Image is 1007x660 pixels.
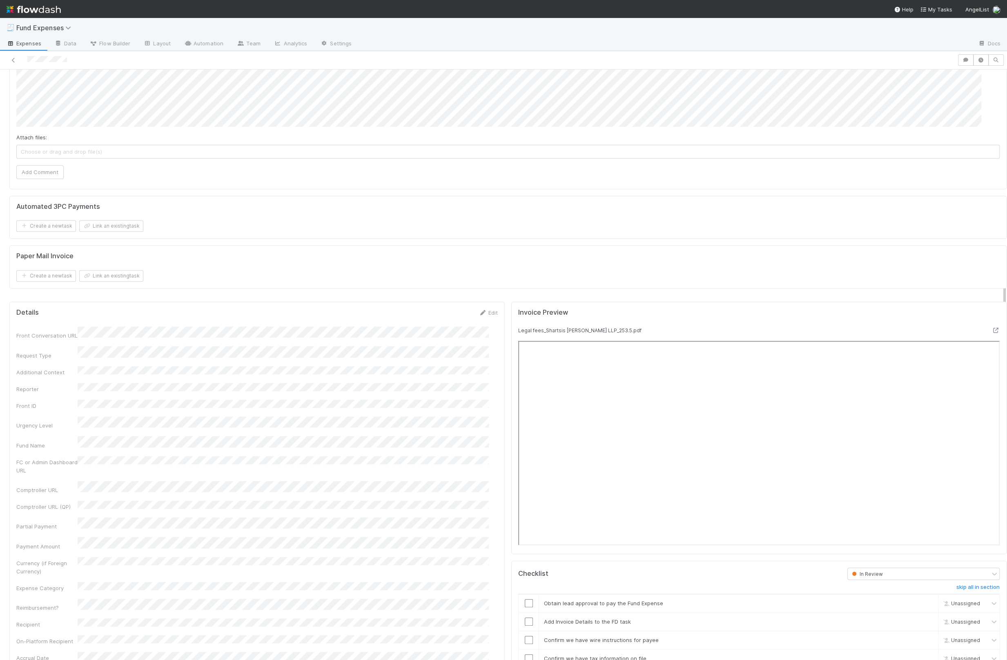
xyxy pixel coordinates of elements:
div: Reporter [16,385,78,393]
button: Create a newtask [16,270,76,282]
div: Front Conversation URL [16,331,78,340]
div: Help [894,5,913,13]
span: My Tasks [920,6,952,13]
img: logo-inverted-e16ddd16eac7371096b0.svg [7,2,61,16]
div: Fund Name [16,441,78,450]
div: Recipient [16,620,78,629]
a: Analytics [267,38,314,51]
img: avatar_93b89fca-d03a-423a-b274-3dd03f0a621f.png [992,6,1000,14]
div: Expense Category [16,584,78,592]
h6: skip all in section [956,584,1000,591]
span: Obtain lead approval to pay the Fund Expense [544,600,663,606]
button: Link an existingtask [79,270,143,282]
div: Front ID [16,402,78,410]
div: Currency (if Foreign Currency) [16,559,78,575]
span: Flow Builder [89,39,130,47]
span: Expenses [7,39,41,47]
button: Add Comment [16,165,64,179]
span: Unassigned [941,637,980,643]
span: AngelList [965,6,989,13]
a: My Tasks [920,5,952,13]
div: Additional Context [16,368,78,376]
div: Urgency Level [16,421,78,430]
div: Partial Payment [16,522,78,530]
div: Comptroller URL (QP) [16,503,78,511]
small: Legal fees_Shartsis [PERSON_NAME] LLP_253.5.pdf [518,327,642,333]
a: Flow Builder [83,38,137,51]
h5: Invoice Preview [518,309,568,317]
div: Request Type [16,351,78,360]
a: Team [230,38,267,51]
div: FC or Admin Dashboard URL [16,458,78,474]
span: Choose or drag and drop file(s) [17,145,999,158]
span: Unassigned [941,619,980,625]
span: Confirm we have wire instructions for payee [544,637,659,643]
h5: Details [16,309,39,317]
button: Create a newtask [16,220,76,232]
h5: Automated 3PC Payments [16,203,100,211]
a: Data [48,38,83,51]
a: Settings [314,38,358,51]
div: Reimbursement? [16,604,78,612]
span: Fund Expenses [16,24,75,32]
a: Docs [971,38,1007,51]
label: Attach files: [16,133,47,141]
span: In Review [850,571,883,577]
a: Layout [137,38,177,51]
div: Payment Amount [16,542,78,550]
a: skip all in section [956,584,1000,594]
span: Add Invoice Details to the FD task [544,618,631,625]
a: Automation [177,38,230,51]
span: 🧾 [7,24,15,31]
span: Unassigned [941,600,980,606]
div: Comptroller URL [16,486,78,494]
h5: Paper Mail Invoice [16,252,74,260]
a: Edit [479,309,498,316]
div: On-Platform Recipient [16,637,78,645]
button: Link an existingtask [79,220,143,232]
h5: Checklist [518,570,548,578]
